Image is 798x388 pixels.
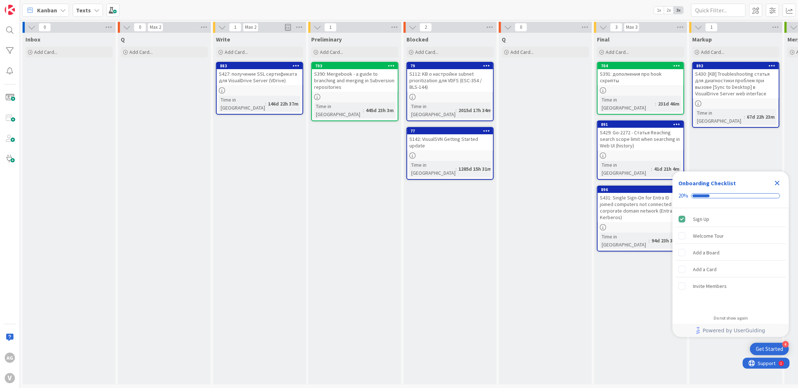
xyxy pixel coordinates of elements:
span: Add Card... [701,49,724,55]
div: 893 [696,63,779,68]
div: S429: Go-2272 - Статья Reaching search scope limit when searching in Web UI (history) [598,128,683,150]
div: 883S427: получение SSL сертификата для VisualDrive Server (VDrive) [217,63,302,85]
div: Invite Members [693,282,727,290]
span: 0 [39,23,51,32]
span: : [363,106,364,114]
div: Max 3 [626,25,637,29]
span: 1 [705,23,718,32]
div: Add a Board [693,248,719,257]
div: 79 [410,63,493,68]
span: : [655,100,656,108]
span: 0 [515,23,527,32]
div: Get Started [756,345,783,353]
div: Max 2 [245,25,256,29]
div: 891S429: Go-2272 - Статья Reaching search scope limit when searching in Web UI (history) [598,121,683,150]
div: Checklist Container [673,171,789,337]
span: Q [121,36,125,43]
span: Support [15,1,33,10]
div: Invite Members is incomplete. [675,278,786,294]
span: : [456,106,457,114]
div: Close Checklist [771,177,783,189]
div: Time in [GEOGRAPHIC_DATA] [219,96,265,112]
div: Onboarding Checklist [678,179,736,187]
div: 896S431: Single Sign-On for Entra ID joined computers not connected to a corporate domain network... [598,186,683,222]
span: Final [597,36,610,43]
span: : [744,113,745,121]
span: Add Card... [415,49,438,55]
span: 1 [229,23,241,32]
span: Blocked [406,36,428,43]
div: Max 2 [150,25,161,29]
div: 704 [598,63,683,69]
div: Checklist items [673,208,789,310]
span: Inbox [25,36,40,43]
div: 4 [782,341,789,348]
span: 1 [324,23,337,32]
span: Add Card... [225,49,248,55]
span: : [456,165,457,173]
span: Add Card... [606,49,629,55]
div: S390: Mergebook - a guide to branching and merging in Subversion repositories [312,69,398,92]
span: 0 [134,23,146,32]
div: V [5,373,15,383]
div: 2 [38,3,40,9]
div: 445d 23h 3m [364,106,396,114]
span: Add Card... [510,49,534,55]
span: 2x [664,7,674,14]
div: Checklist progress: 20% [678,193,783,199]
div: 896 [601,187,683,192]
span: Markup [692,36,712,43]
div: 704S391: дополнения про hook скрипты [598,63,683,85]
a: Powered by UserGuiding [676,324,785,337]
div: S431: Single Sign-On for Entra ID joined computers not connected to a corporate domain network (E... [598,193,683,222]
div: Time in [GEOGRAPHIC_DATA] [314,102,363,118]
div: 67d 22h 23m [745,113,777,121]
div: Do not show again [714,315,748,321]
div: Welcome Tour [693,231,724,240]
div: Sign Up [693,215,709,223]
span: Powered by UserGuiding [703,326,765,335]
div: 20% [678,193,688,199]
div: S142: VisualSVN Getting Started update [407,134,493,150]
div: 896 [598,186,683,193]
span: : [649,237,650,245]
span: Add Card... [34,49,57,55]
div: 231d 46m [656,100,681,108]
div: Time in [GEOGRAPHIC_DATA] [409,102,456,118]
div: 1285d 15h 31m [457,165,493,173]
div: 893S430: [KB] Troubleshooting статья для диагностики проблем при вызове [Sync to Desktop] в Visua... [693,63,779,98]
div: 703S390: Mergebook - a guide to branching and merging in Subversion repositories [312,63,398,92]
div: 77 [407,128,493,134]
div: 703 [315,63,398,68]
span: 1x [654,7,664,14]
span: Write [216,36,230,43]
div: Time in [GEOGRAPHIC_DATA] [600,161,651,177]
div: 41d 21h 4m [652,165,681,173]
div: Add a Card is incomplete. [675,261,786,277]
span: Q [502,36,506,43]
div: 893 [693,63,779,69]
div: 79 [407,63,493,69]
div: Time in [GEOGRAPHIC_DATA] [409,161,456,177]
div: Time in [GEOGRAPHIC_DATA] [600,233,649,249]
div: S112: KB о настройке subnet prioritization для VDFS (ESC-354 / BLS-144) [407,69,493,92]
div: Time in [GEOGRAPHIC_DATA] [600,96,655,112]
div: 77S142: VisualSVN Getting Started update [407,128,493,150]
span: Add Card... [320,49,343,55]
span: 2 [420,23,432,32]
div: 883 [217,63,302,69]
div: S391: дополнения про hook скрипты [598,69,683,85]
div: 94d 23h 35m [650,237,681,245]
span: Kanban [37,6,57,15]
div: S427: получение SSL сертификата для VisualDrive Server (VDrive) [217,69,302,85]
div: 883 [220,63,302,68]
span: : [651,165,652,173]
div: 77 [410,128,493,134]
div: 891 [601,122,683,127]
div: 891 [598,121,683,128]
div: Welcome Tour is incomplete. [675,228,786,244]
div: 2015d 17h 34m [457,106,493,114]
div: Open Get Started checklist, remaining modules: 4 [750,343,789,355]
div: S430: [KB] Troubleshooting статья для диагностики проблем при вызове [Sync to Desktop] в VisualDr... [693,69,779,98]
img: Visit kanbanzone.com [5,5,15,15]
